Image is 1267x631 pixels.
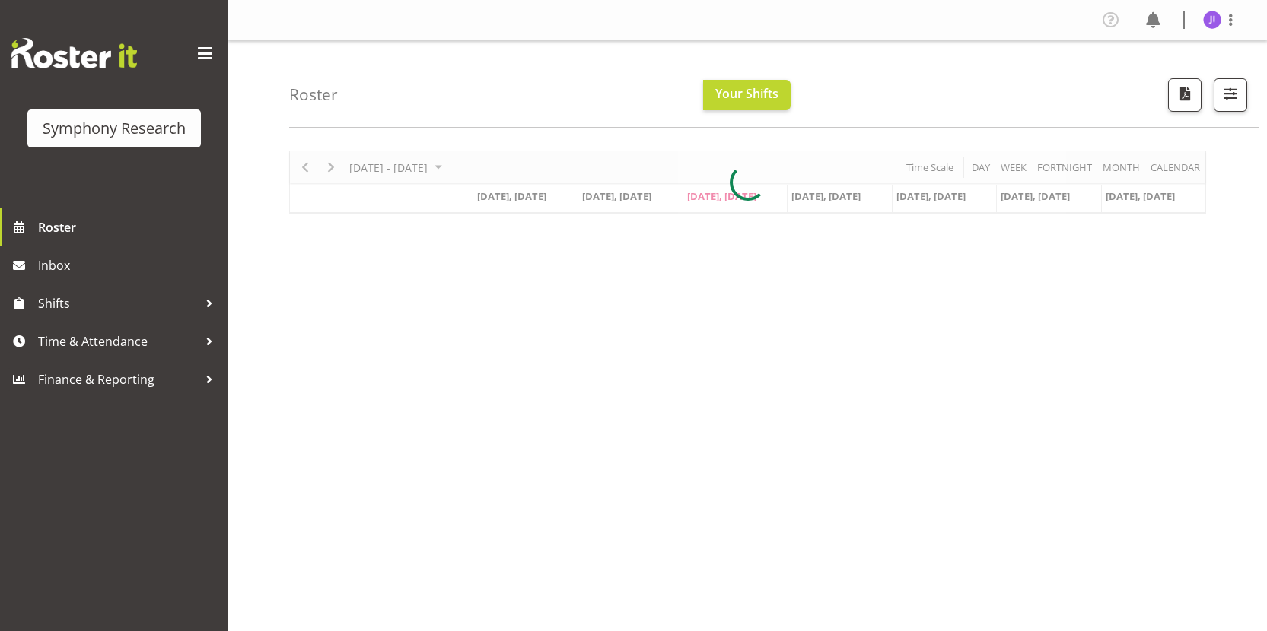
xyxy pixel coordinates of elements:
[38,330,198,353] span: Time & Attendance
[1203,11,1221,29] img: jonathan-isidoro5583.jpg
[1214,78,1247,112] button: Filter Shifts
[11,38,137,68] img: Rosterit website logo
[38,368,198,391] span: Finance & Reporting
[1168,78,1202,112] button: Download a PDF of the roster according to the set date range.
[703,80,791,110] button: Your Shifts
[38,254,221,277] span: Inbox
[715,85,778,102] span: Your Shifts
[43,117,186,140] div: Symphony Research
[38,292,198,315] span: Shifts
[38,216,221,239] span: Roster
[289,86,338,103] h4: Roster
